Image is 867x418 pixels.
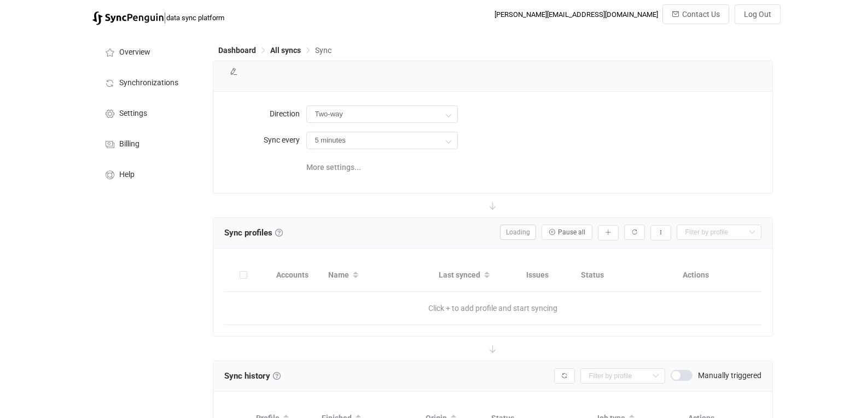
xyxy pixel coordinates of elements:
[270,46,301,55] span: All syncs
[494,10,658,19] div: [PERSON_NAME][EMAIL_ADDRESS][DOMAIN_NAME]
[735,4,781,24] button: Log Out
[92,11,164,25] img: syncpenguin.svg
[92,128,202,158] a: Billing
[315,46,331,55] span: Sync
[119,79,178,87] span: Synchronizations
[218,46,256,55] span: Dashboard
[119,170,135,179] span: Help
[218,46,331,54] div: Breadcrumb
[119,140,139,149] span: Billing
[682,10,720,19] span: Contact Us
[119,109,147,118] span: Settings
[166,14,224,22] span: data sync platform
[92,36,202,67] a: Overview
[92,67,202,97] a: Synchronizations
[92,10,224,25] a: |data sync platform
[119,48,150,57] span: Overview
[164,10,166,25] span: |
[92,158,202,189] a: Help
[662,4,729,24] button: Contact Us
[92,97,202,128] a: Settings
[744,10,771,19] span: Log Out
